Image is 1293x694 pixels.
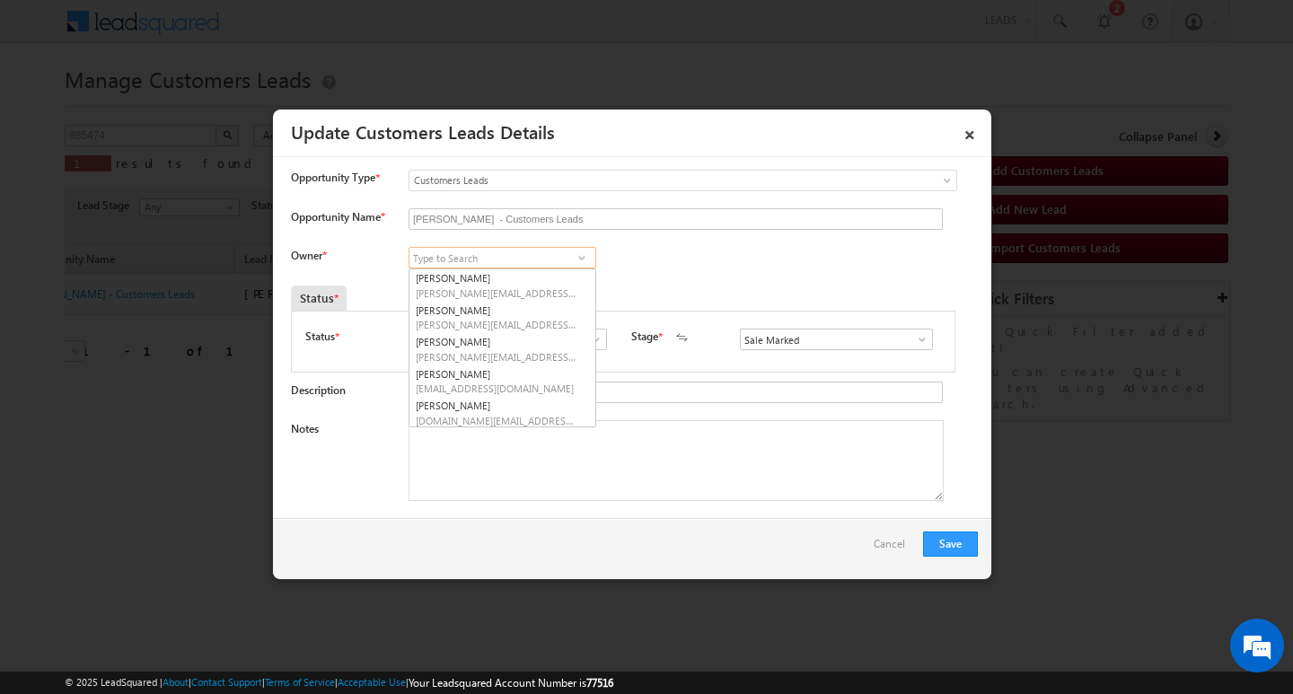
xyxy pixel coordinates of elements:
div: Chat with us now [93,94,302,118]
a: Contact Support [191,676,262,688]
span: [PERSON_NAME][EMAIL_ADDRESS][PERSON_NAME][DOMAIN_NAME] [416,286,577,300]
a: [PERSON_NAME] [409,333,595,365]
span: © 2025 LeadSquared | | | | | [65,674,613,691]
label: Description [291,383,346,397]
a: About [163,676,189,688]
label: Owner [291,249,326,262]
span: [DOMAIN_NAME][EMAIL_ADDRESS][DOMAIN_NAME] [416,414,577,427]
label: Stage [631,329,658,345]
span: Customers Leads [409,172,884,189]
input: Type to Search [740,329,933,350]
input: Type to Search [409,247,596,268]
a: [PERSON_NAME] [409,269,595,302]
a: Show All Items [570,249,593,267]
div: Status [291,286,347,311]
a: Terms of Service [265,676,335,688]
label: Opportunity Name [291,210,384,224]
button: Save [923,531,978,557]
img: d_60004797649_company_0_60004797649 [31,94,75,118]
span: [PERSON_NAME][EMAIL_ADDRESS][PERSON_NAME][DOMAIN_NAME] [416,318,577,331]
span: [PERSON_NAME][EMAIL_ADDRESS][DOMAIN_NAME] [416,350,577,364]
label: Status [305,329,335,345]
textarea: Type your message and hit 'Enter' [23,166,328,538]
a: Update Customers Leads Details [291,119,555,144]
em: Start Chat [244,553,326,577]
div: Minimize live chat window [295,9,338,52]
a: Acceptable Use [338,676,406,688]
a: × [954,116,985,147]
span: Your Leadsquared Account Number is [409,676,613,690]
a: Cancel [874,531,914,566]
a: [PERSON_NAME] [409,365,595,398]
label: Notes [291,422,319,435]
a: Show All Items [906,330,928,348]
a: [PERSON_NAME] [409,302,595,334]
a: Customers Leads [409,170,957,191]
span: [EMAIL_ADDRESS][DOMAIN_NAME] [416,382,577,395]
span: 77516 [586,676,613,690]
span: Opportunity Type [291,170,375,186]
a: [PERSON_NAME] [409,397,595,429]
a: Show All Items [580,330,603,348]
